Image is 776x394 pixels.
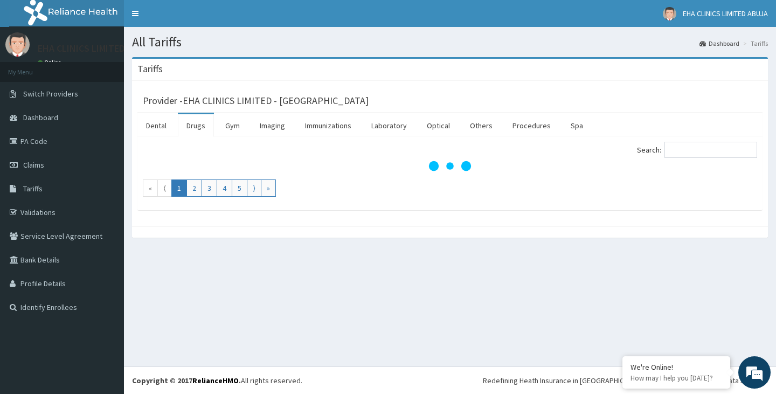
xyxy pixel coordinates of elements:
div: We're Online! [630,362,722,372]
li: Tariffs [740,39,768,48]
footer: All rights reserved. [124,367,776,394]
h1: All Tariffs [132,35,768,49]
a: Online [38,59,64,66]
input: Search: [664,142,757,158]
span: Switch Providers [23,89,78,99]
a: Immunizations [296,114,360,137]
a: Laboratory [363,114,415,137]
a: Dental [137,114,175,137]
a: Go to first page [143,179,158,197]
strong: Copyright © 2017 . [132,376,241,385]
div: Redefining Heath Insurance in [GEOGRAPHIC_DATA] using Telemedicine and Data Science! [483,375,768,386]
a: Others [461,114,501,137]
a: Go to last page [261,179,276,197]
a: Go to page number 1 [171,179,187,197]
a: Go to previous page [157,179,172,197]
a: Gym [217,114,248,137]
a: Imaging [251,114,294,137]
label: Search: [637,142,757,158]
span: Tariffs [23,184,43,193]
a: Spa [562,114,592,137]
img: User Image [5,32,30,57]
h3: Tariffs [137,64,163,74]
a: Dashboard [699,39,739,48]
a: RelianceHMO [192,376,239,385]
a: Go to page number 5 [232,179,247,197]
a: Go to page number 3 [202,179,217,197]
span: EHA CLINICS LIMITED ABUJA [683,9,768,18]
img: User Image [663,7,676,20]
a: Drugs [178,114,214,137]
h3: Provider - EHA CLINICS LIMITED - [GEOGRAPHIC_DATA] [143,96,369,106]
p: EHA CLINICS LIMITED ABUJA [38,44,154,53]
a: Go to page number 2 [186,179,202,197]
a: Procedures [504,114,559,137]
a: Go to next page [247,179,261,197]
p: How may I help you today? [630,374,722,383]
a: Go to page number 4 [217,179,232,197]
svg: audio-loading [428,144,472,188]
a: Optical [418,114,459,137]
span: Dashboard [23,113,58,122]
span: Claims [23,160,44,170]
